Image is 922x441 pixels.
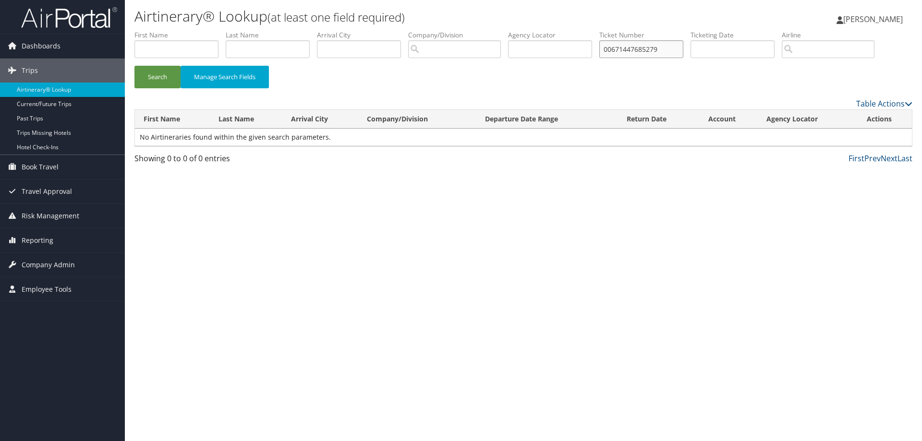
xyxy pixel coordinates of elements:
label: Airline [782,30,882,40]
th: Arrival City: activate to sort column ascending [282,110,358,129]
th: Last Name: activate to sort column ascending [210,110,283,129]
a: [PERSON_NAME] [837,5,912,34]
label: Company/Division [408,30,508,40]
th: Company/Division [358,110,476,129]
span: Employee Tools [22,277,72,301]
td: No Airtineraries found within the given search parameters. [135,129,912,146]
span: Risk Management [22,204,79,228]
a: Table Actions [856,98,912,109]
span: Reporting [22,228,53,252]
label: Ticket Number [599,30,691,40]
label: Arrival City [317,30,408,40]
th: Departure Date Range: activate to sort column ascending [476,110,618,129]
span: Book Travel [22,155,59,179]
h1: Airtinerary® Lookup [134,6,653,26]
a: Next [881,153,898,164]
label: Last Name [226,30,317,40]
a: Prev [864,153,881,164]
label: First Name [134,30,226,40]
img: airportal-logo.png [21,6,117,29]
span: [PERSON_NAME] [843,14,903,24]
span: Dashboards [22,34,61,58]
th: Agency Locator: activate to sort column ascending [758,110,858,129]
div: Showing 0 to 0 of 0 entries [134,153,318,169]
th: Return Date: activate to sort column ascending [618,110,700,129]
a: First [849,153,864,164]
label: Agency Locator [508,30,599,40]
label: Ticketing Date [691,30,782,40]
th: Account: activate to sort column ascending [700,110,758,129]
span: Travel Approval [22,179,72,203]
button: Search [134,66,181,88]
th: Actions [858,110,912,129]
span: Company Admin [22,253,75,277]
button: Manage Search Fields [181,66,269,88]
span: Trips [22,59,38,83]
th: First Name: activate to sort column ascending [135,110,210,129]
a: Last [898,153,912,164]
small: (at least one field required) [267,9,405,25]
